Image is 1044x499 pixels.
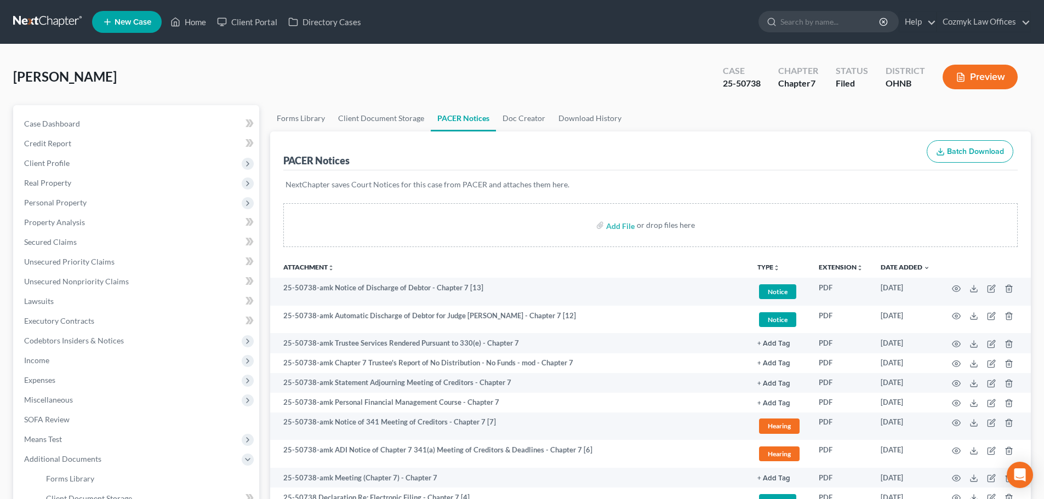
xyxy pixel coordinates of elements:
span: Miscellaneous [24,395,73,404]
div: Status [836,65,868,77]
i: unfold_more [328,265,334,271]
a: Directory Cases [283,12,367,32]
span: Expenses [24,375,55,385]
a: + Add Tag [757,338,801,348]
div: Case [723,65,761,77]
a: Unsecured Priority Claims [15,252,259,272]
td: [DATE] [872,306,939,334]
a: Home [165,12,212,32]
span: Secured Claims [24,237,77,246]
span: Forms Library [46,474,94,483]
span: Additional Documents [24,454,101,463]
td: 25-50738-amk Notice of Discharge of Debtor - Chapter 7 [13] [270,278,749,306]
div: or drop files here [637,220,695,231]
td: [DATE] [872,440,939,468]
span: Notice [759,284,796,299]
a: SOFA Review [15,410,259,429]
a: Notice [757,311,801,329]
i: unfold_more [857,265,863,271]
a: Cozmyk Law Offices [937,12,1030,32]
a: Unsecured Nonpriority Claims [15,272,259,291]
a: Help [899,12,936,32]
td: PDF [810,468,872,487]
div: District [886,65,925,77]
td: PDF [810,393,872,412]
div: Chapter [778,77,818,90]
span: Batch Download [947,147,1004,156]
span: Real Property [24,178,71,187]
a: PACER Notices [431,105,496,131]
a: Date Added expand_more [881,263,930,271]
td: PDF [810,278,872,306]
a: Download History [552,105,628,131]
span: Unsecured Nonpriority Claims [24,277,129,286]
i: unfold_more [773,265,780,271]
span: Client Profile [24,158,70,168]
a: Secured Claims [15,232,259,252]
td: 25-50738-amk Personal Financial Management Course - Chapter 7 [270,393,749,412]
a: Client Portal [212,12,283,32]
td: [DATE] [872,393,939,412]
a: Hearing [757,417,801,435]
a: Credit Report [15,134,259,153]
span: Lawsuits [24,296,54,306]
td: 25-50738-amk Trustee Services Rendered Pursuant to 330(e) - Chapter 7 [270,333,749,353]
button: TYPEunfold_more [757,264,780,271]
a: Forms Library [37,469,259,489]
td: PDF [810,333,872,353]
span: Personal Property [24,198,87,207]
button: + Add Tag [757,400,790,407]
td: [DATE] [872,278,939,306]
button: + Add Tag [757,360,790,367]
span: Hearing [759,418,800,433]
a: Doc Creator [496,105,552,131]
button: + Add Tag [757,340,790,347]
a: Hearing [757,445,801,463]
a: Executory Contracts [15,311,259,331]
span: 7 [811,78,815,88]
a: Case Dashboard [15,114,259,134]
td: PDF [810,373,872,393]
td: [DATE] [872,333,939,353]
div: Open Intercom Messenger [1007,462,1033,488]
td: 25-50738-amk Notice of 341 Meeting of Creditors - Chapter 7 [7] [270,412,749,440]
span: Means Test [24,434,62,444]
span: Notice [759,312,796,327]
div: Filed [836,77,868,90]
a: Property Analysis [15,213,259,232]
div: OHNB [886,77,925,90]
a: + Add Tag [757,358,801,368]
span: New Case [115,18,151,26]
td: 25-50738-amk Chapter 7 Trustee's Report of No Distribution - No Funds - mod - Chapter 7 [270,353,749,373]
div: 25-50738 [723,77,761,90]
button: + Add Tag [757,380,790,387]
a: Extensionunfold_more [819,263,863,271]
div: Chapter [778,65,818,77]
span: Income [24,355,49,365]
td: [DATE] [872,373,939,393]
span: Case Dashboard [24,119,80,128]
a: + Add Tag [757,397,801,408]
a: + Add Tag [757,473,801,483]
td: PDF [810,440,872,468]
a: Client Document Storage [332,105,431,131]
td: 25-50738-amk ADI Notice of Chapter 7 341(a) Meeting of Creditors & Deadlines - Chapter 7 [6] [270,440,749,468]
td: [DATE] [872,353,939,373]
span: Credit Report [24,139,71,148]
td: 25-50738-amk Automatic Discharge of Debtor for Judge [PERSON_NAME] - Chapter 7 [12] [270,306,749,334]
td: [DATE] [872,468,939,487]
button: Preview [943,65,1018,89]
span: Hearing [759,446,800,461]
span: [PERSON_NAME] [13,68,117,84]
button: + Add Tag [757,475,790,482]
td: 25-50738-amk Meeting (Chapter 7) - Chapter 7 [270,468,749,487]
td: PDF [810,412,872,440]
a: Attachmentunfold_more [283,263,334,271]
span: Codebtors Insiders & Notices [24,336,124,345]
a: Notice [757,283,801,301]
p: NextChapter saves Court Notices for this case from PACER and attaches them here. [286,179,1016,190]
input: Search by name... [780,12,881,32]
i: expand_more [923,265,930,271]
span: Unsecured Priority Claims [24,257,115,266]
td: [DATE] [872,412,939,440]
